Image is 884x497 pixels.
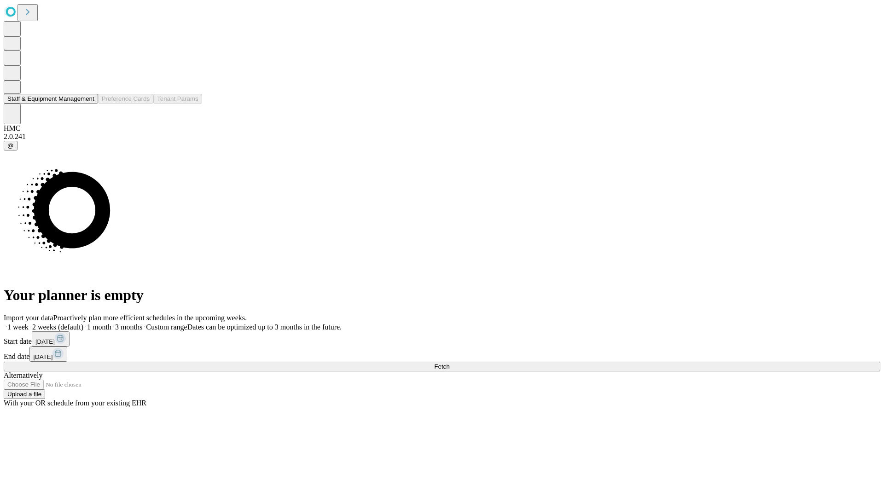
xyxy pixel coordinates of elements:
button: Tenant Params [153,94,202,104]
span: Fetch [434,363,449,370]
h1: Your planner is empty [4,287,880,304]
span: Import your data [4,314,53,322]
button: [DATE] [32,331,70,347]
span: [DATE] [33,353,52,360]
span: 2 weeks (default) [32,323,83,331]
div: Start date [4,331,880,347]
button: Fetch [4,362,880,371]
span: Proactively plan more efficient schedules in the upcoming weeks. [53,314,247,322]
span: 3 months [115,323,142,331]
button: Preference Cards [98,94,153,104]
span: 1 week [7,323,29,331]
button: @ [4,141,17,150]
span: [DATE] [35,338,55,345]
button: Upload a file [4,389,45,399]
span: With your OR schedule from your existing EHR [4,399,146,407]
div: HMC [4,124,880,133]
span: Alternatively [4,371,42,379]
button: Staff & Equipment Management [4,94,98,104]
span: Custom range [146,323,187,331]
span: @ [7,142,14,149]
span: Dates can be optimized up to 3 months in the future. [187,323,342,331]
div: 2.0.241 [4,133,880,141]
div: End date [4,347,880,362]
button: [DATE] [29,347,67,362]
span: 1 month [87,323,111,331]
